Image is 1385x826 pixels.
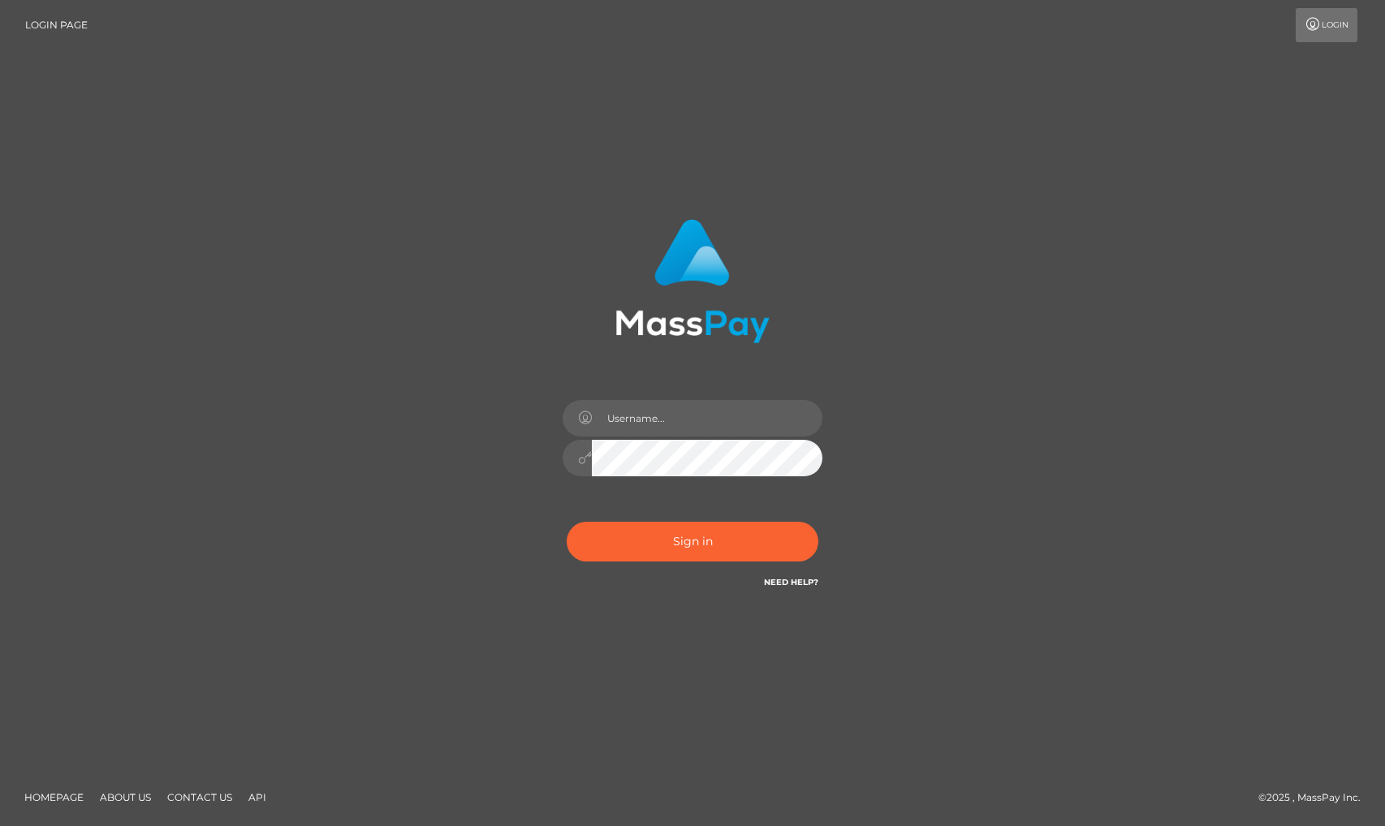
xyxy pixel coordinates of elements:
a: Need Help? [764,577,818,587]
a: Login Page [25,8,88,42]
input: Username... [592,400,822,437]
div: © 2025 , MassPay Inc. [1258,789,1373,807]
a: API [242,785,273,810]
a: Login [1296,8,1357,42]
img: MassPay Login [615,219,770,343]
a: Contact Us [161,785,239,810]
a: About Us [93,785,157,810]
button: Sign in [567,522,818,561]
a: Homepage [18,785,90,810]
